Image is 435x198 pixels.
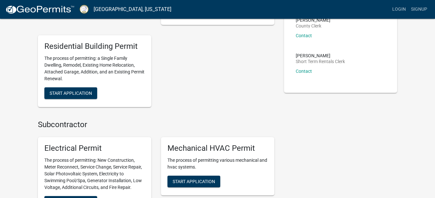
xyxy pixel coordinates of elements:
a: [GEOGRAPHIC_DATA], [US_STATE] [94,4,171,15]
h5: Electrical Permit [44,144,145,153]
a: Signup [408,3,430,16]
p: Short Term Rentals Clerk [296,59,345,64]
span: Start Application [173,179,215,184]
a: Contact [296,33,312,38]
button: Start Application [44,87,97,99]
p: [PERSON_NAME] [296,18,330,22]
span: Start Application [50,90,92,95]
p: The process of permitting: a Single Family Dwelling, Remodel, Existing Home Relocation, Attached ... [44,55,145,82]
a: Login [390,3,408,16]
a: Contact [296,69,312,74]
p: [PERSON_NAME] [296,53,345,58]
h5: Residential Building Permit [44,42,145,51]
button: Start Application [167,176,220,187]
p: The process of permitting various mechanical and hvac systems. [167,157,268,170]
h5: Mechanical HVAC Permit [167,144,268,153]
p: County Clerk [296,24,330,28]
h4: Subcontractor [38,120,274,129]
p: The process of permitting: New Construction, Meter Reconnect, Service Change, Service Repair, Sol... [44,157,145,191]
img: Putnam County, Georgia [80,5,88,14]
